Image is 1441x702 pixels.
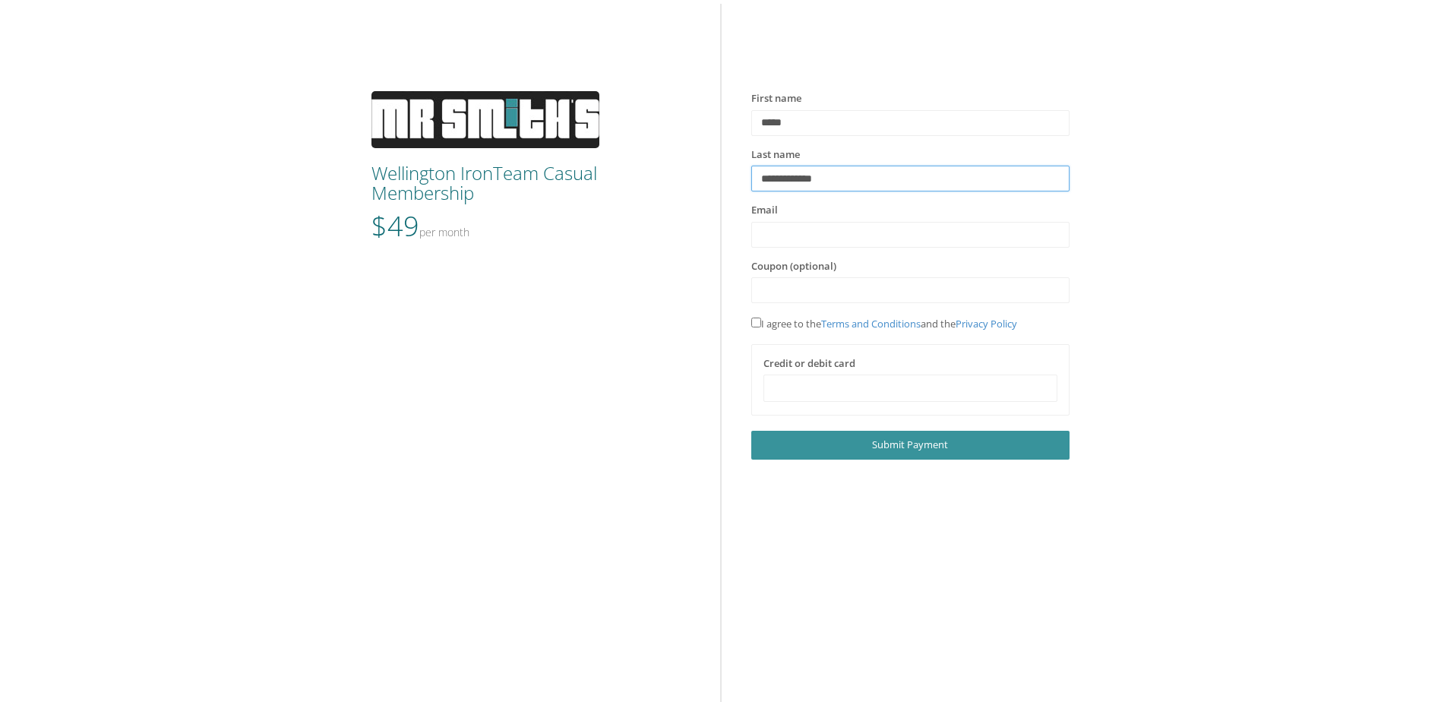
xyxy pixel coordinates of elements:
[751,317,1017,330] span: I agree to the and the
[872,438,948,451] span: Submit Payment
[773,382,1048,395] iframe: Secure card payment input frame
[751,91,801,106] label: First name
[419,225,469,239] small: Per Month
[371,91,599,148] img: MS-Logo-white3.jpg
[751,203,778,218] label: Email
[371,207,469,245] span: $49
[956,317,1017,330] a: Privacy Policy
[751,147,800,163] label: Last name
[821,317,921,330] a: Terms and Conditions
[371,163,690,204] h3: Wellington IronTeam Casual Membership
[763,356,855,372] label: Credit or debit card
[751,431,1070,459] a: Submit Payment
[751,259,836,274] label: Coupon (optional)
